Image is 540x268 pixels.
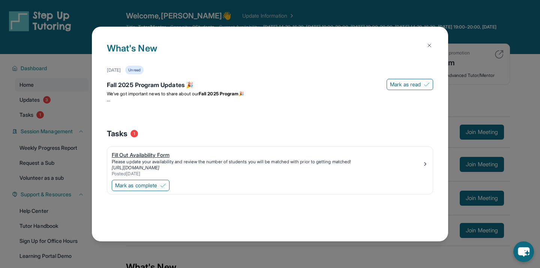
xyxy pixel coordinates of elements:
button: chat-button [513,241,534,262]
div: Posted [DATE] [112,171,422,177]
div: [DATE] [107,67,121,73]
img: Mark as complete [160,182,166,188]
span: 🎉 [238,91,244,96]
h1: What's New [107,42,433,66]
div: Please update your availability and review the number of students you will be matched with prior ... [112,159,422,165]
button: Mark as read [387,79,433,90]
span: Tasks [107,128,127,139]
div: Fill Out Availability Form [112,151,422,159]
div: Unread [125,66,143,74]
span: Mark as complete [115,182,157,189]
a: Fill Out Availability FormPlease update your availability and review the number of students you w... [107,147,433,178]
a: [URL][DOMAIN_NAME] [112,165,159,170]
span: We’ve got important news to share about our [107,91,199,96]
img: Close Icon [426,42,432,48]
span: Mark as read [390,81,421,88]
button: Mark as complete [112,180,169,191]
div: Fall 2025 Program Updates 🎉 [107,80,433,91]
img: Mark as read [424,81,430,87]
span: 1 [130,130,138,137]
strong: Fall 2025 Program [199,91,238,96]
